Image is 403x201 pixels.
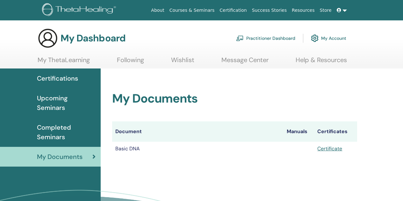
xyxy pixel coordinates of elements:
[314,121,357,142] th: Certificates
[38,56,90,68] a: My ThetaLearning
[112,91,357,106] h2: My Documents
[167,4,217,16] a: Courses & Seminars
[112,121,284,142] th: Document
[296,56,347,68] a: Help & Resources
[148,4,167,16] a: About
[37,93,96,112] span: Upcoming Seminars
[38,28,58,48] img: generic-user-icon.jpg
[112,142,284,156] td: Basic DNA
[236,31,295,45] a: Practitioner Dashboard
[311,31,346,45] a: My Account
[217,4,249,16] a: Certification
[37,123,96,142] span: Completed Seminars
[317,145,342,152] a: Certificate
[37,74,78,83] span: Certifications
[117,56,144,68] a: Following
[42,3,118,18] img: logo.png
[221,56,269,68] a: Message Center
[289,4,317,16] a: Resources
[317,4,334,16] a: Store
[311,33,319,44] img: cog.svg
[249,4,289,16] a: Success Stories
[37,152,83,162] span: My Documents
[61,32,126,44] h3: My Dashboard
[236,35,244,41] img: chalkboard-teacher.svg
[284,121,314,142] th: Manuals
[171,56,194,68] a: Wishlist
